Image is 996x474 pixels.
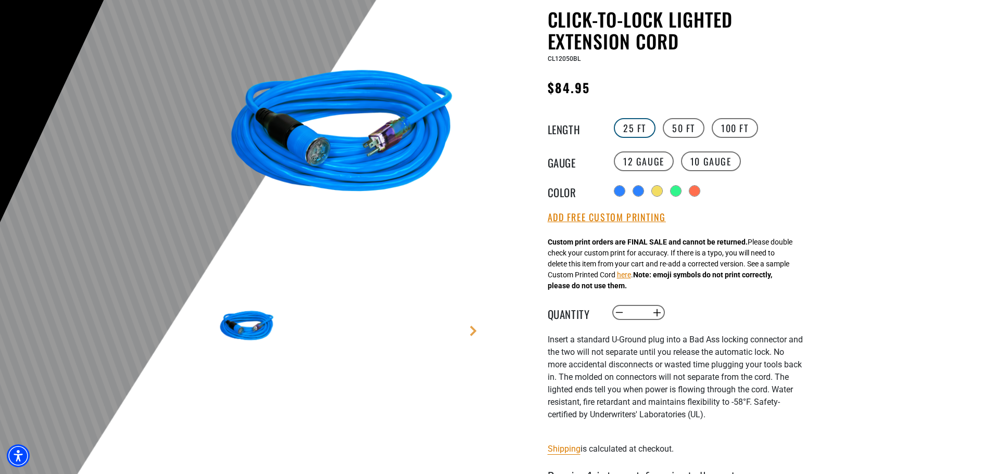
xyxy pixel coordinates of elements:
a: Next [468,326,478,336]
div: I [548,334,803,433]
label: 10 Gauge [681,151,741,171]
img: blue [217,297,277,357]
button: Add Free Custom Printing [548,212,666,223]
legend: Length [548,121,600,135]
strong: Note: emoji symbols do not print correctly, please do not use them. [548,271,772,290]
label: Quantity [548,306,600,319]
legend: Color [548,184,600,198]
h1: Click-to-Lock Lighted Extension Cord [548,8,803,52]
span: $84.95 [548,78,590,97]
button: here [617,270,631,280]
strong: Custom print orders are FINAL SALE and cannot be returned. [548,238,748,246]
legend: Gauge [548,155,600,168]
div: is calculated at checkout. [548,442,803,456]
span: nsert a standard U-Ground plug into a Bad Ass locking connector and the two will not separate unt... [548,335,803,419]
div: Accessibility Menu [7,444,30,467]
label: 12 Gauge [614,151,674,171]
label: 100 FT [712,118,758,138]
span: CL12050BL [548,55,581,62]
label: 25 FT [614,118,655,138]
label: 50 FT [663,118,704,138]
div: Please double check your custom print for accuracy. If there is a typo, you will need to delete t... [548,237,792,291]
img: blue [217,10,468,261]
a: Shipping [548,444,581,454]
